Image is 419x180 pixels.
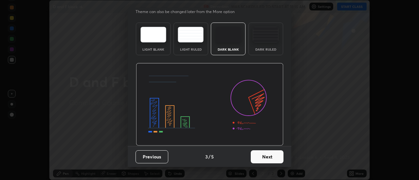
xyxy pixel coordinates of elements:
img: darkRuledTheme.de295e13.svg [253,27,279,42]
img: lightRuledTheme.5fabf969.svg [178,27,204,42]
p: Theme can also be changed later from the More option [136,9,242,15]
h4: 5 [211,153,214,160]
img: lightTheme.e5ed3b09.svg [140,27,166,42]
h4: 3 [205,153,208,160]
img: darkTheme.f0cc69e5.svg [215,27,241,42]
div: Dark Blank [215,48,241,51]
h4: / [209,153,210,160]
img: darkThemeBanner.d06ce4a2.svg [136,63,283,146]
div: Light Blank [140,48,166,51]
button: Next [251,150,283,163]
div: Dark Ruled [253,48,279,51]
button: Previous [136,150,168,163]
div: Light Ruled [178,48,204,51]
